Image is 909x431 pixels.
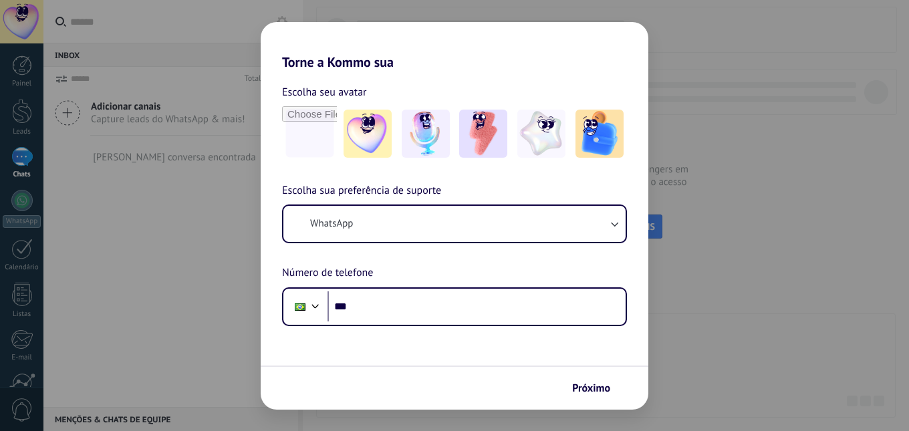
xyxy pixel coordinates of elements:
[283,206,626,242] button: WhatsApp
[402,110,450,158] img: -2.jpeg
[566,377,628,400] button: Próximo
[459,110,507,158] img: -3.jpeg
[344,110,392,158] img: -1.jpeg
[575,110,624,158] img: -5.jpeg
[310,217,353,231] span: WhatsApp
[517,110,565,158] img: -4.jpeg
[282,265,373,282] span: Número de telefone
[282,182,441,200] span: Escolha sua preferência de suporte
[572,384,610,393] span: Próximo
[287,293,313,321] div: Brazil: + 55
[261,22,648,70] h2: Torne a Kommo sua
[282,84,367,101] span: Escolha seu avatar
